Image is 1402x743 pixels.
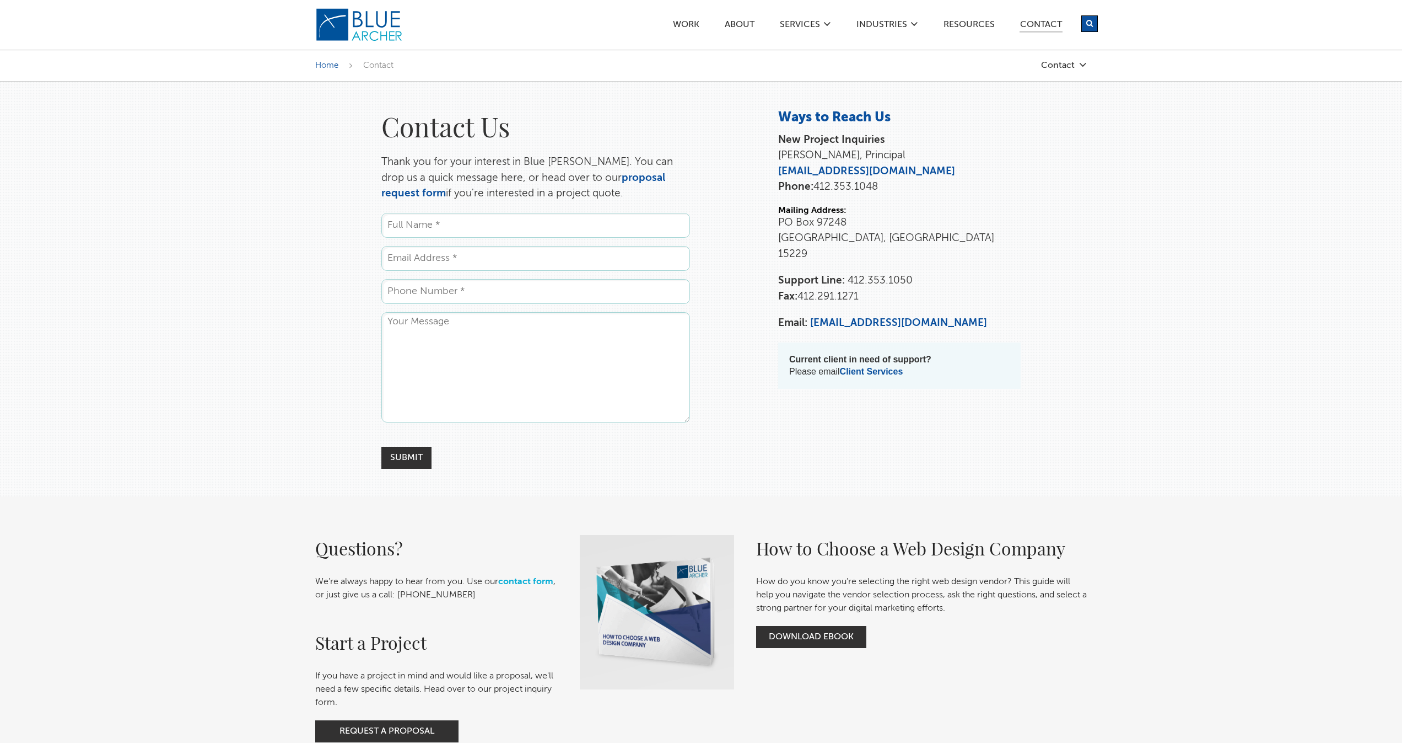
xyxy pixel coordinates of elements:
a: Contact [1020,20,1063,33]
input: Submit [381,447,432,469]
h3: Ways to Reach Us [778,109,1021,127]
p: [PERSON_NAME], Principal 412.353.1048 [778,132,1021,195]
span: 412.353.1050 [848,275,913,286]
strong: Support Line: [778,275,845,286]
a: [EMAIL_ADDRESS][DOMAIN_NAME] [778,166,955,177]
a: ABOUT [724,20,755,32]
p: If you have a project in mind and would like a proposal, we'll need a few specific details. Head ... [315,670,558,709]
a: SERVICES [779,20,821,32]
a: Contact [977,61,1087,70]
a: [EMAIL_ADDRESS][DOMAIN_NAME] [810,318,987,328]
strong: New Project Inquiries [778,135,885,145]
a: contact form [498,578,553,586]
h2: How to Choose a Web Design Company [756,535,1087,562]
a: Client Services [840,367,903,376]
a: Home [315,61,338,70]
a: Resources [943,20,995,32]
strong: Mailing Address: [778,206,846,215]
p: Thank you for your interest in Blue [PERSON_NAME]. You can drop us a quick message here, or head ... [381,154,690,202]
a: Download Ebook [756,626,866,648]
strong: Fax: [778,291,797,302]
a: Industries [856,20,908,32]
strong: Email: [778,318,807,328]
h2: Start a Project [315,629,558,656]
h2: Questions? [315,535,558,562]
p: 412.291.1271 [778,273,1021,304]
input: Phone Number * [381,279,690,304]
p: PO Box 97248 [GEOGRAPHIC_DATA], [GEOGRAPHIC_DATA] 15229 [778,215,1021,263]
input: Full Name * [381,213,690,238]
input: Email Address * [381,246,690,271]
p: How do you know you’re selecting the right web design vendor? This guide will help you navigate t... [756,575,1087,615]
img: How to Choose a Web Design Company [580,535,734,689]
strong: Phone: [778,181,813,192]
p: Please email [789,354,1010,378]
a: Work [672,20,700,32]
span: Contact [363,61,393,70]
img: Blue Archer Logo [315,8,403,42]
a: Request a Proposal [315,720,459,742]
h1: Contact Us [381,109,690,143]
p: We're always happy to hear from you. Use our , or just give us a call: [PHONE_NUMBER] [315,575,558,602]
strong: Current client in need of support? [789,355,931,364]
